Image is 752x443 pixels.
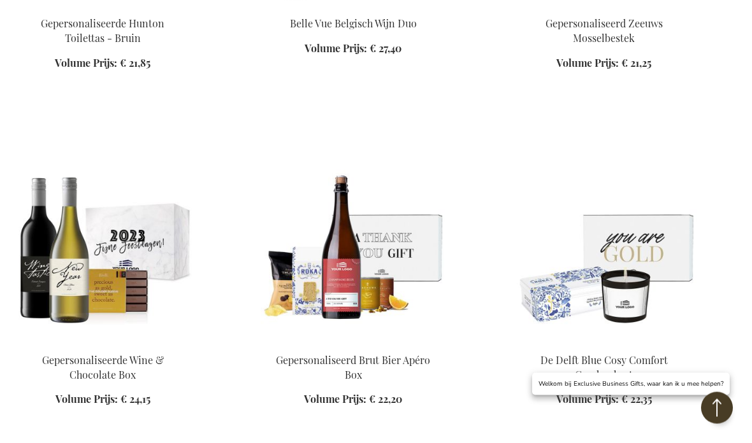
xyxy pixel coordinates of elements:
[621,57,651,70] span: € 21,25
[370,42,401,55] span: € 27,40
[261,337,445,349] a: Personalised Champagne Beer Apero Box
[369,393,402,406] span: € 22,20
[512,1,697,13] a: Personalised Zeeland Mussel Cutlery
[120,57,150,70] span: € 21,85
[621,393,652,406] span: € 22,35
[556,393,619,406] span: Volume Prijs:
[55,57,117,70] span: Volume Prijs:
[261,1,445,13] a: Belle Vue Belgisch Wijn Duo
[55,57,150,71] a: Volume Prijs: € 21,85
[305,42,367,55] span: Volume Prijs:
[512,162,697,340] img: Delft's Cosy Comfort Gift Set
[42,354,164,382] a: Gepersonaliseerde Wine & Chocolate Box
[276,354,430,382] a: Gepersonaliseerd Brut Bier Apéro Box
[512,337,697,349] a: Delft's Cosy Comfort Gift Set
[55,393,150,407] a: Volume Prijs: € 24,15
[304,393,366,406] span: Volume Prijs:
[120,393,150,406] span: € 24,15
[10,162,195,340] img: Gepersonaliseerde Wine & Chocolate Box
[305,42,401,57] a: Volume Prijs: € 27,40
[290,17,417,31] a: Belle Vue Belgisch Wijn Duo
[261,162,445,340] img: Personalised Champagne Beer Apero Box
[10,1,195,13] a: Personalised Hunton Toiletry Bag - Brown
[546,17,663,45] a: Gepersonaliseerd Zeeuws Mosselbestek
[304,393,402,407] a: Volume Prijs: € 22,20
[556,393,652,407] a: Volume Prijs: € 22,35
[41,17,164,45] a: Gepersonaliseerde Hunton Toilettas - Bruin
[540,354,668,382] a: De Delft Blue Cosy Comfort Geschenkset
[556,57,651,71] a: Volume Prijs: € 21,25
[55,393,118,406] span: Volume Prijs:
[10,337,195,349] a: Gepersonaliseerde Wine & Chocolate Box
[556,57,619,70] span: Volume Prijs:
